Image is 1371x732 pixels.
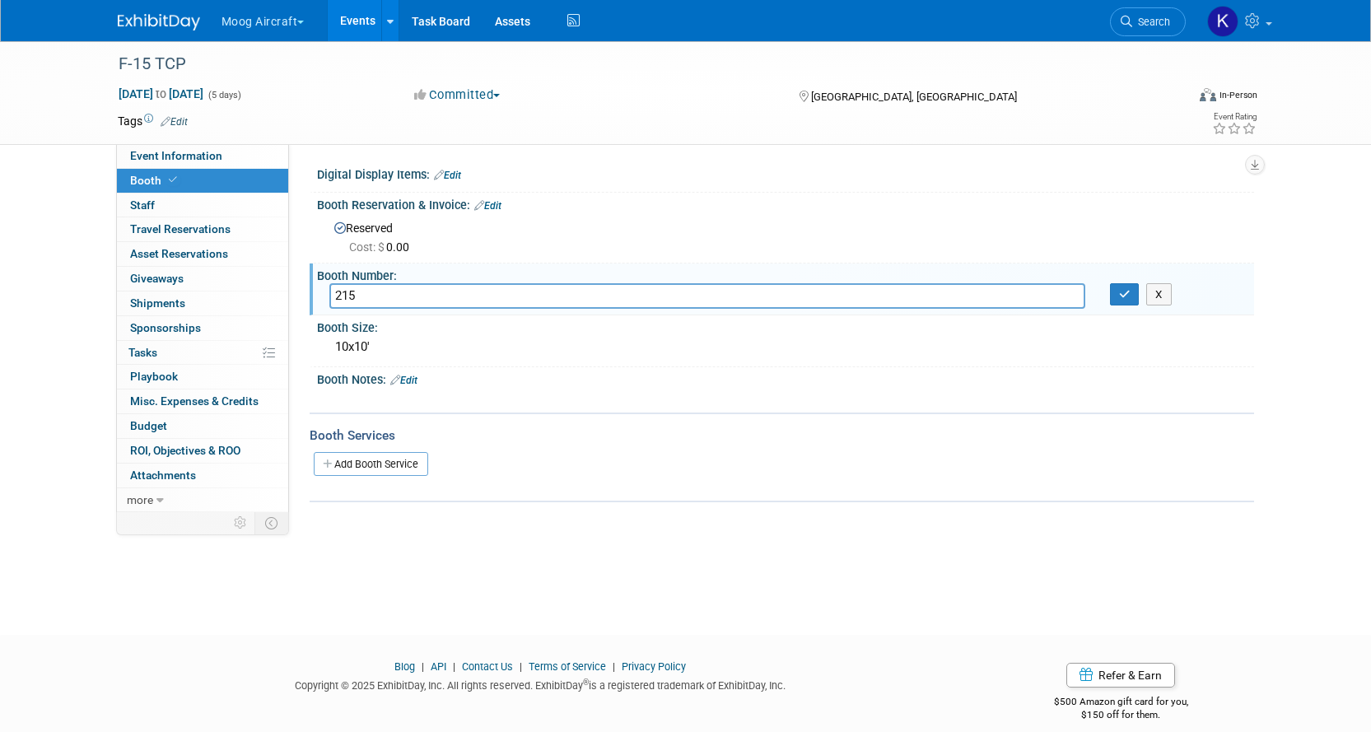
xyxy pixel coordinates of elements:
a: Budget [117,414,288,438]
span: Travel Reservations [130,222,231,235]
td: Personalize Event Tab Strip [226,512,255,534]
span: [GEOGRAPHIC_DATA], [GEOGRAPHIC_DATA] [811,91,1017,103]
a: Giveaways [117,267,288,291]
span: (5 days) [207,90,241,100]
div: In-Person [1219,89,1257,101]
a: Privacy Policy [622,660,686,673]
span: | [449,660,459,673]
a: Attachments [117,464,288,487]
img: ExhibitDay [118,14,200,30]
a: Edit [434,170,461,181]
div: 10x10' [329,334,1242,360]
span: Asset Reservations [130,247,228,260]
div: F-15 TCP [113,49,1161,79]
span: Giveaways [130,272,184,285]
a: Travel Reservations [117,217,288,241]
div: Booth Services [310,427,1254,445]
td: Toggle Event Tabs [254,512,288,534]
a: Misc. Expenses & Credits [117,389,288,413]
span: Misc. Expenses & Credits [130,394,259,408]
div: Booth Reservation & Invoice: [317,193,1254,214]
div: $150 off for them. [988,708,1254,722]
a: Shipments [117,291,288,315]
div: Copyright © 2025 ExhibitDay, Inc. All rights reserved. ExhibitDay is a registered trademark of Ex... [118,674,964,693]
span: 0.00 [349,240,416,254]
span: Playbook [130,370,178,383]
span: Attachments [130,469,196,482]
a: Contact Us [462,660,513,673]
a: Search [1110,7,1186,36]
span: more [127,493,153,506]
td: Tags [118,113,188,129]
a: Edit [390,375,417,386]
div: Event Format [1089,86,1258,110]
a: Tasks [117,341,288,365]
span: | [417,660,428,673]
span: Sponsorships [130,321,201,334]
span: | [609,660,619,673]
a: Sponsorships [117,316,288,340]
a: ROI, Objectives & ROO [117,439,288,463]
img: Kathryn Germony [1207,6,1238,37]
button: Committed [408,86,506,104]
a: Booth [117,169,288,193]
a: Staff [117,193,288,217]
span: Tasks [128,346,157,359]
a: Blog [394,660,415,673]
span: Search [1132,16,1170,28]
span: to [153,87,169,100]
span: [DATE] [DATE] [118,86,204,101]
sup: ® [583,678,589,687]
span: Shipments [130,296,185,310]
div: Booth Number: [317,263,1254,284]
button: X [1146,283,1172,306]
span: Booth [130,174,180,187]
a: Playbook [117,365,288,389]
a: Edit [474,200,501,212]
span: ROI, Objectives & ROO [130,444,240,457]
div: Digital Display Items: [317,162,1254,184]
a: Add Booth Service [314,452,428,476]
span: Cost: $ [349,240,386,254]
div: $500 Amazon gift card for you, [988,684,1254,722]
a: Asset Reservations [117,242,288,266]
div: Event Rating [1212,113,1257,121]
span: Budget [130,419,167,432]
span: Event Information [130,149,222,162]
a: Edit [161,116,188,128]
div: Reserved [329,216,1242,255]
a: more [117,488,288,512]
span: | [515,660,526,673]
i: Booth reservation complete [169,175,177,184]
img: Format-Inperson.png [1200,88,1216,101]
a: Terms of Service [529,660,606,673]
a: Event Information [117,144,288,168]
span: Staff [130,198,155,212]
a: Refer & Earn [1066,663,1175,688]
div: Booth Size: [317,315,1254,336]
a: API [431,660,446,673]
div: Booth Notes: [317,367,1254,389]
